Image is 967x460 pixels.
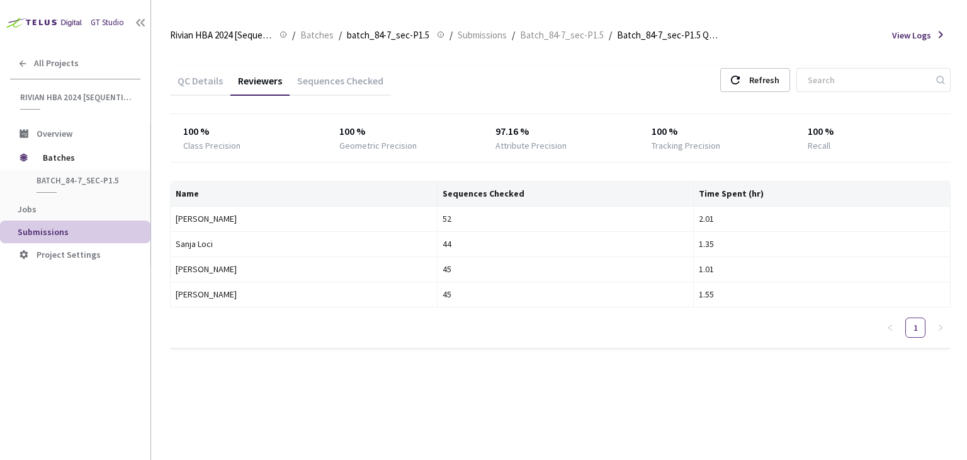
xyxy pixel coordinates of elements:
[937,324,944,331] span: right
[183,139,240,152] div: Class Precision
[18,204,37,215] span: Jobs
[18,226,69,238] span: Submissions
[517,28,606,42] a: Batch_84-7_sec-P1.5
[880,318,900,338] button: left
[300,28,334,43] span: Batches
[808,124,938,139] div: 100 %
[886,324,894,331] span: left
[171,181,438,207] th: Name
[699,237,945,251] div: 1.35
[176,287,432,301] div: [PERSON_NAME]
[91,17,124,29] div: GT Studio
[892,29,931,42] span: View Logs
[443,287,689,301] div: 45
[617,28,719,43] span: Batch_84-7_sec-P1.5 QC - [DATE]
[906,318,925,337] a: 1
[347,28,429,43] span: batch_84-7_sec-P1.5
[170,28,272,43] span: Rivian HBA 2024 [Sequential]
[290,74,391,96] div: Sequences Checked
[20,92,133,103] span: Rivian HBA 2024 [Sequential]
[292,28,295,43] li: /
[930,318,951,338] li: Next Page
[495,139,567,152] div: Attribute Precision
[694,181,951,207] th: Time Spent (hr)
[339,28,342,43] li: /
[438,181,694,207] th: Sequences Checked
[930,318,951,338] button: right
[298,28,336,42] a: Batches
[800,69,934,91] input: Search
[495,124,626,139] div: 97.16 %
[176,237,432,251] div: Sanja Loci
[339,124,470,139] div: 100 %
[450,28,453,43] li: /
[905,318,925,338] li: 1
[699,287,945,301] div: 1.55
[520,28,604,43] span: Batch_84-7_sec-P1.5
[443,237,689,251] div: 44
[443,212,689,226] div: 52
[339,139,417,152] div: Geometric Precision
[43,145,129,170] span: Batches
[443,262,689,276] div: 45
[34,58,79,69] span: All Projects
[176,262,432,276] div: [PERSON_NAME]
[699,212,945,226] div: 2.01
[170,74,230,96] div: QC Details
[609,28,612,43] li: /
[652,139,720,152] div: Tracking Precision
[880,318,900,338] li: Previous Page
[512,28,515,43] li: /
[183,124,314,139] div: 100 %
[37,249,101,260] span: Project Settings
[699,262,945,276] div: 1.01
[230,74,290,96] div: Reviewers
[808,139,830,152] div: Recall
[749,69,779,91] div: Refresh
[458,28,507,43] span: Submissions
[37,175,130,186] span: batch_84-7_sec-P1.5
[176,212,432,226] div: [PERSON_NAME]
[652,124,782,139] div: 100 %
[455,28,509,42] a: Submissions
[37,128,72,139] span: Overview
